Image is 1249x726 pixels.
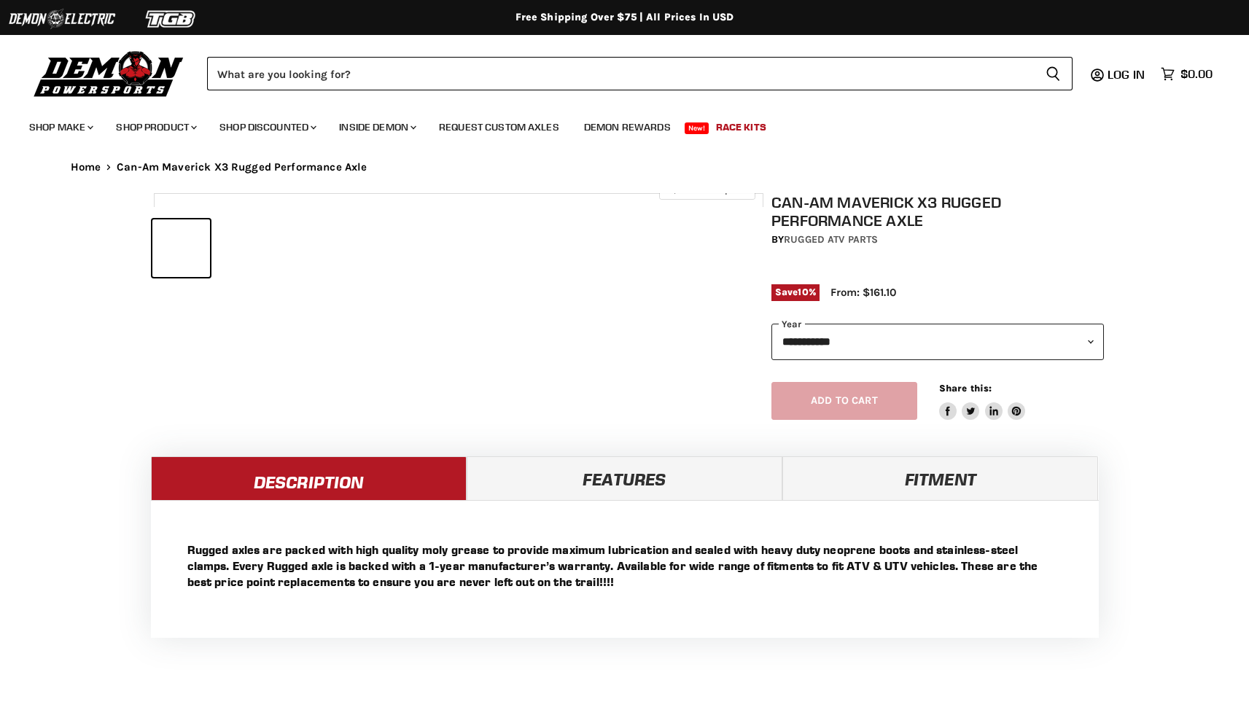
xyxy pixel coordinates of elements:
div: Free Shipping Over $75 | All Prices In USD [42,11,1208,24]
p: Rugged axles are packed with high quality moly grease to provide maximum lubrication and sealed w... [187,542,1062,590]
a: Shop Discounted [209,112,325,142]
a: Rugged ATV Parts [784,233,878,246]
a: Home [71,161,101,173]
a: Inside Demon [328,112,425,142]
a: Description [151,456,467,500]
button: Can-Am Maverick X3 Rugged Performance Axle thumbnail [214,219,272,277]
a: Request Custom Axles [428,112,570,142]
a: Shop Make [18,112,102,142]
span: From: $161.10 [830,286,896,299]
img: TGB Logo 2 [117,5,226,33]
nav: Breadcrumbs [42,161,1208,173]
span: $0.00 [1180,67,1213,81]
span: Click to expand [666,184,747,195]
button: Can-Am Maverick X3 Rugged Performance Axle thumbnail [400,219,458,277]
button: Search [1034,57,1073,90]
div: by [771,232,1104,248]
a: $0.00 [1153,63,1220,85]
span: New! [685,122,709,134]
a: Demon Rewards [573,112,682,142]
aside: Share this: [939,382,1026,421]
button: Can-Am Maverick X3 Rugged Performance Axle thumbnail [462,219,520,277]
img: Demon Electric Logo 2 [7,5,117,33]
a: Fitment [782,456,1098,500]
form: Product [207,57,1073,90]
a: Race Kits [705,112,777,142]
a: Shop Product [105,112,206,142]
a: Features [467,456,782,500]
span: 10 [798,286,808,297]
span: Log in [1108,67,1145,82]
button: Can-Am Maverick X3 Rugged Performance Axle thumbnail [152,219,210,277]
select: year [771,324,1104,359]
h1: Can-Am Maverick X3 Rugged Performance Axle [771,193,1104,230]
span: Share this: [939,383,992,394]
button: Can-Am Maverick X3 Rugged Performance Axle thumbnail [276,219,334,277]
button: Can-Am Maverick X3 Rugged Performance Axle thumbnail [338,219,396,277]
input: Search [207,57,1034,90]
ul: Main menu [18,106,1209,142]
span: Save % [771,284,820,300]
a: Log in [1101,68,1153,81]
span: Can-Am Maverick X3 Rugged Performance Axle [117,161,367,173]
img: Demon Powersports [29,47,189,99]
